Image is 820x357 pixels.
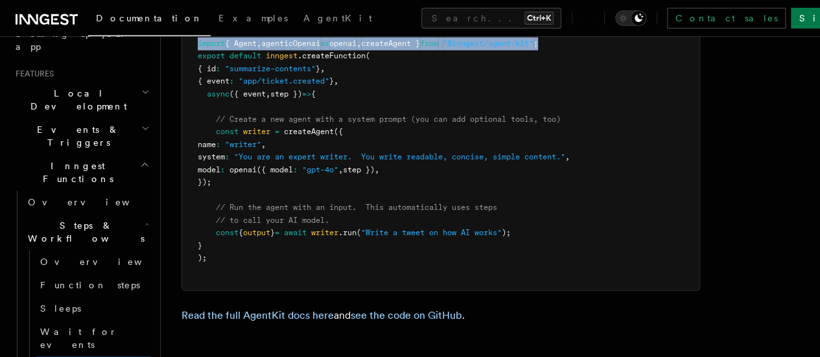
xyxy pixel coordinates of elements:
span: "writer" [225,140,261,149]
span: Documentation [96,13,203,23]
span: const [216,127,239,136]
span: .createFunction [298,51,366,60]
span: Sleeps [40,303,81,314]
span: createAgent [284,127,334,136]
span: name [198,140,216,149]
a: see the code on GitHub [351,309,462,321]
span: "summarize-contents" [225,64,316,73]
span: ( [357,228,361,237]
button: Toggle dark mode [615,10,646,26]
span: = [275,127,279,136]
span: , [266,89,270,98]
span: async [207,89,229,98]
span: ); [198,253,207,262]
span: "Write a tweet on how AI works" [361,228,502,237]
span: { [239,228,243,237]
a: Overview [35,250,152,273]
span: Events & Triggers [10,123,141,149]
span: "app/ticket.created" [239,76,329,86]
p: and . [182,306,700,325]
button: Inngest Functions [10,154,152,190]
button: Local Development [10,82,152,118]
a: Overview [23,190,152,214]
span: { id [198,64,216,73]
span: ({ [334,127,343,136]
span: , [565,152,570,161]
span: AgentKit [303,13,372,23]
a: Setting up your app [10,22,152,58]
a: Contact sales [667,8,786,29]
span: // Run the agent with an input. This automatically uses steps [216,203,497,212]
span: , [334,76,338,86]
span: export [198,51,225,60]
span: Local Development [10,87,141,113]
span: } [198,241,202,250]
span: : [216,64,220,73]
span: ( [366,51,370,60]
a: Examples [211,4,296,35]
span: openai [229,165,257,174]
a: Sleeps [35,297,152,320]
a: Wait for events [35,320,152,356]
span: : [225,152,229,161]
span: }); [198,178,211,187]
span: = [275,228,279,237]
span: } [270,228,275,237]
span: createAgent } [361,39,420,48]
span: , [357,39,361,48]
span: { event [198,76,229,86]
a: Read the full AgentKit docs here [182,309,334,321]
span: inngest [266,51,298,60]
span: : [220,165,225,174]
span: // Create a new agent with a system prompt (you can add optional tools, too) [216,115,561,124]
span: system [198,152,225,161]
span: Wait for events [40,327,117,350]
span: , [375,165,379,174]
span: Features [10,69,54,79]
span: , [338,165,343,174]
span: Inngest Functions [10,159,140,185]
a: Function steps [35,273,152,297]
span: Overview [40,257,174,267]
span: Overview [28,197,161,207]
span: ); [502,228,511,237]
span: import [198,39,225,48]
span: .run [338,228,357,237]
span: default [229,51,261,60]
a: AgentKit [296,4,380,35]
span: Examples [218,13,288,23]
span: , [261,140,266,149]
span: ({ event [229,89,266,98]
span: openai [329,39,357,48]
span: "@inngest/agent-kit" [443,39,533,48]
span: ({ model [257,165,293,174]
span: } [329,76,334,86]
span: from [420,39,438,48]
span: output [243,228,270,237]
button: Steps & Workflows [23,214,152,250]
span: : [293,165,298,174]
button: Search...Ctrl+K [421,8,561,29]
span: Steps & Workflows [23,219,145,245]
span: step }) [343,165,375,174]
span: "gpt-4o" [302,165,338,174]
span: : [229,76,234,86]
span: step }) [270,89,302,98]
button: Events & Triggers [10,118,152,154]
span: , [257,39,261,48]
kbd: Ctrl+K [524,12,554,25]
span: => [302,89,311,98]
span: writer [311,228,338,237]
span: writer [243,127,270,136]
span: , [320,64,325,73]
span: { [311,89,316,98]
span: : [216,140,220,149]
span: ; [533,39,538,48]
span: model [198,165,220,174]
span: { Agent [225,39,257,48]
span: // to call your AI model. [216,216,329,225]
a: Documentation [88,4,211,36]
span: await [284,228,307,237]
span: const [216,228,239,237]
span: Function steps [40,280,140,290]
